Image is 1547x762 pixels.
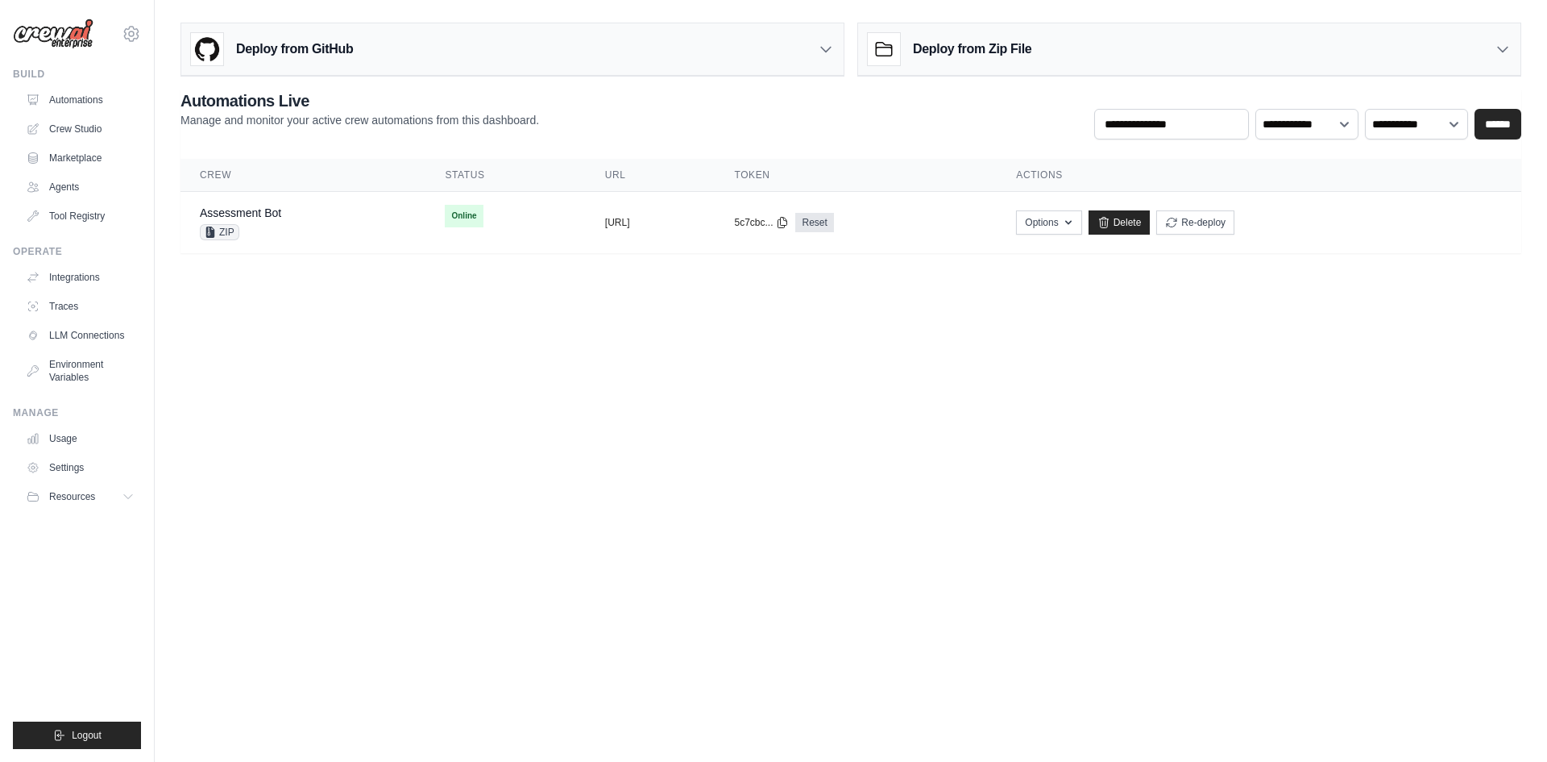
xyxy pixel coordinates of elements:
[13,722,141,749] button: Logout
[191,33,223,65] img: GitHub Logo
[19,455,141,481] a: Settings
[19,174,141,200] a: Agents
[19,294,141,319] a: Traces
[180,159,425,192] th: Crew
[997,159,1521,192] th: Actions
[913,40,1031,59] h3: Deploy from Zip File
[734,216,789,229] button: 5c7cbc...
[445,205,483,227] span: Online
[425,159,585,192] th: Status
[19,116,141,142] a: Crew Studio
[1156,210,1234,235] button: Re-deploy
[49,490,95,503] span: Resources
[586,159,715,192] th: URL
[1016,210,1081,235] button: Options
[180,90,539,112] h2: Automations Live
[200,224,239,240] span: ZIP
[200,206,281,219] a: Assessment Bot
[19,203,141,229] a: Tool Registry
[13,406,141,419] div: Manage
[795,213,833,232] a: Reset
[19,145,141,171] a: Marketplace
[19,426,141,452] a: Usage
[13,245,141,258] div: Operate
[180,112,539,128] p: Manage and monitor your active crew automations from this dashboard.
[236,40,353,59] h3: Deploy from GitHub
[72,729,102,742] span: Logout
[19,484,141,510] button: Resources
[13,68,141,81] div: Build
[19,87,141,113] a: Automations
[19,264,141,290] a: Integrations
[13,19,93,49] img: Logo
[1089,210,1151,235] a: Delete
[19,323,141,348] a: LLM Connections
[715,159,997,192] th: Token
[19,352,141,390] a: Environment Variables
